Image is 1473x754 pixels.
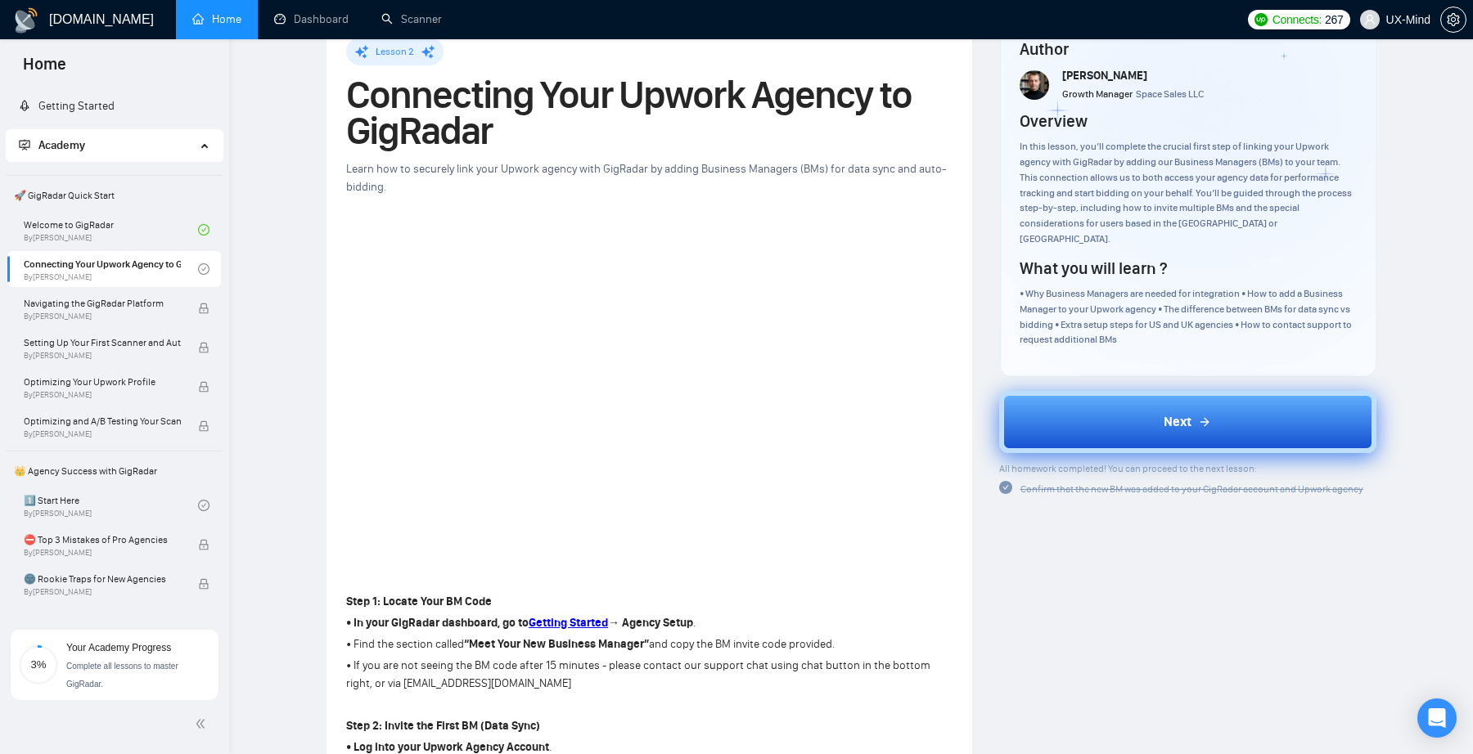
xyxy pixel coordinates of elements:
span: check-circle [198,263,209,275]
p: . [346,614,953,632]
span: Academy [38,138,85,152]
img: vlad-t.jpg [1020,70,1049,100]
span: lock [198,539,209,550]
span: check-circle [198,224,209,236]
span: Your Academy Progress [66,642,171,653]
span: Optimizing and A/B Testing Your Scanner for Better Results [24,413,181,429]
span: lock [198,342,209,353]
span: 🌚 Rookie Traps for New Agencies [24,571,181,587]
span: check-circle [999,481,1012,494]
span: Next [1164,412,1191,432]
a: 1️⃣ Start HereBy[PERSON_NAME] [24,487,198,523]
a: dashboardDashboard [274,12,349,26]
span: Optimizing Your Upwork Profile [24,374,181,390]
a: rocketGetting Started [19,99,115,113]
strong: • Log into your Upwork Agency Account [346,740,549,754]
strong: Step 1: Locate Your BM Code [346,595,492,608]
span: By [PERSON_NAME] [24,390,181,400]
span: lock [198,303,209,314]
span: All homework completed! You can proceed to the next lesson: [999,463,1257,474]
a: homeHome [192,12,241,26]
span: ☠️ Fatal Traps for Solo Freelancers [24,610,181,626]
span: Academy [19,138,85,152]
span: Lesson 2 [376,46,414,57]
span: lock [198,578,209,590]
img: upwork-logo.png [1255,13,1268,26]
span: 👑 Agency Success with GigRadar [7,455,221,487]
a: setting [1440,13,1466,26]
a: searchScanner [381,12,442,26]
strong: • In your GigRadar dashboard, go to [346,616,529,630]
span: Space Sales LLC [1136,88,1204,100]
button: setting [1440,7,1466,33]
span: fund-projection-screen [19,139,30,150]
h4: Author [1020,38,1357,61]
span: user [1364,14,1376,25]
span: By [PERSON_NAME] [24,351,181,361]
span: Growth Manager [1062,88,1133,100]
a: Connecting Your Upwork Agency to GigRadarBy[PERSON_NAME] [24,251,198,287]
span: [PERSON_NAME] [1062,69,1147,83]
a: Getting Started [529,616,608,630]
span: Setting Up Your First Scanner and Auto-Bidder [24,334,181,351]
h1: Connecting Your Upwork Agency to GigRadar [346,77,953,149]
strong: “Meet Your New Business Manager” [464,637,649,651]
li: Getting Started [6,90,223,123]
span: 🚀 GigRadar Quick Start [7,179,221,212]
span: lock [198,420,209,432]
h4: What you will learn ? [1020,257,1167,280]
strong: → Agency Setup [608,616,693,630]
span: setting [1441,13,1466,26]
span: By [PERSON_NAME] [24,429,181,439]
p: • Find the section called and copy the BM invite code provided. [346,635,953,653]
p: • If you are not seeing the BM code after 15 minutes - please contact our support chat using chat... [346,657,953,693]
span: Navigating the GigRadar Platform [24,295,181,312]
span: ⛔ Top 3 Mistakes of Pro Agencies [24,532,181,548]
strong: Step 2: Invite the First BM (Data Sync) [346,719,540,733]
button: Next [999,391,1377,453]
span: Connects: [1273,11,1322,29]
span: check-circle [198,500,209,511]
div: In this lesson, you’ll complete the crucial first step of linking your Upwork agency with GigRada... [1020,139,1357,247]
span: By [PERSON_NAME] [24,548,181,558]
a: Welcome to GigRadarBy[PERSON_NAME] [24,212,198,248]
span: Learn how to securely link your Upwork agency with GigRadar by adding Business Managers (BMs) for... [346,162,946,194]
img: logo [13,7,39,34]
h4: Overview [1020,110,1088,132]
span: Confirm that the new BM was added to your GigRadar account and Upwork agency [1020,483,1363,495]
span: By [PERSON_NAME] [24,587,181,597]
span: Home [10,52,79,87]
div: Open Intercom Messenger [1417,698,1457,738]
span: By [PERSON_NAME] [24,312,181,321]
span: double-left [195,716,211,732]
span: 3% [19,659,58,670]
div: • Why Business Managers are needed for integration • How to add a Business Manager to your Upwork... [1020,286,1357,348]
span: Complete all lessons to master GigRadar. [66,662,178,689]
span: 267 [1325,11,1343,29]
span: lock [198,381,209,393]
